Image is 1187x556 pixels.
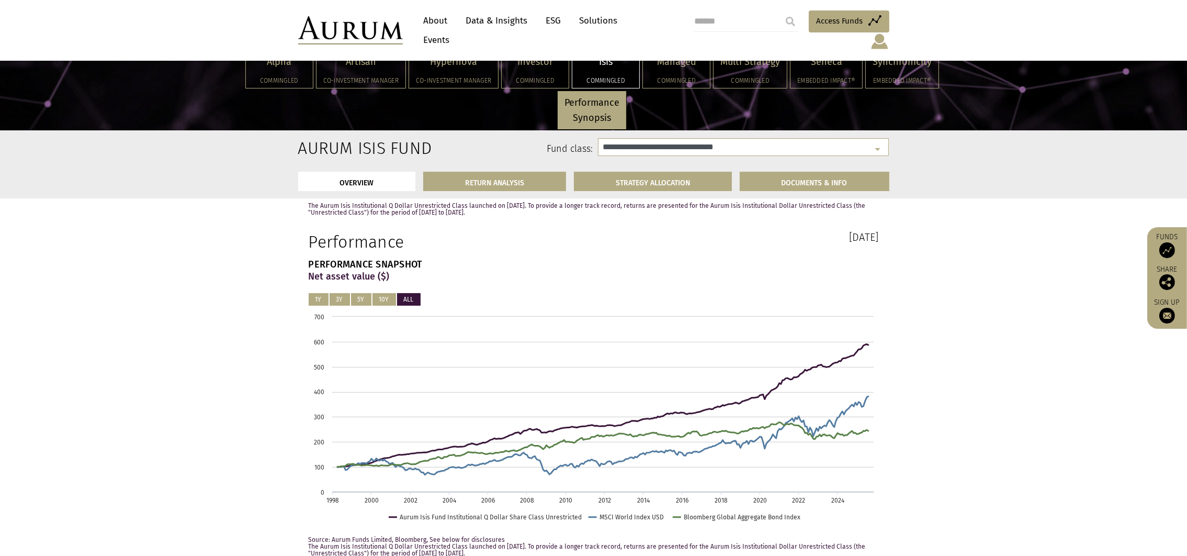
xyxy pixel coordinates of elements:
p: Artisan [323,54,399,70]
button: 1Y [309,293,329,306]
a: About [419,11,453,30]
text: 1998 [326,497,339,504]
button: 3Y [330,293,350,306]
text: 700 [314,314,324,321]
a: STRATEGY ALLOCATION [574,172,732,191]
a: DOCUMENTS & INFO [740,172,889,191]
p: Investor [508,54,562,70]
text: 2022 [792,497,805,504]
span: Access Funds [817,15,863,27]
p: Hypernova [416,54,491,70]
p: Multi Strategy [720,54,780,70]
img: Share this post [1159,274,1175,290]
a: Events [419,30,450,50]
button: 10Y [372,293,396,306]
text: 400 [314,388,324,396]
text: 2018 [715,497,728,504]
h5: Embedded Impact® [797,77,855,84]
text: 2000 [364,497,378,504]
input: Submit [780,11,801,32]
a: RETURN ANALYSIS [423,172,566,191]
text: 2010 [559,497,572,504]
text: 600 [314,339,324,346]
h3: [DATE] [602,232,879,242]
text: Aurum Isis Fund Institutional Q Dollar Share Class Unrestricted [400,514,582,521]
strong: Net asset value ($) [309,271,390,282]
p: Seneca [797,54,855,70]
a: Data & Insights [461,11,533,30]
h1: Performance [309,232,586,252]
img: Aurum [298,16,403,45]
h5: Commingled [720,77,780,84]
text: 2012 [598,497,611,504]
p: Managed [650,54,703,70]
p: The Aurum Isis Institutional Q Dollar Unrestricted Class launched on [DATE]. To provide a longer ... [309,203,879,216]
text: 500 [314,364,324,371]
p: Performance Synopsis [564,95,619,126]
p: Alpha [253,54,306,70]
a: Access Funds [809,10,889,32]
text: 2008 [519,497,534,504]
text: 2006 [481,497,495,504]
text: 2016 [676,497,688,504]
a: Sign up [1152,298,1182,324]
text: MSCI World Index USD [599,514,663,521]
h2: Aurum Isis Fund [298,138,383,158]
p: Isis [579,54,632,70]
strong: PERFORMANCE SNAPSHOT [309,259,423,270]
img: Sign up to our newsletter [1159,308,1175,324]
text: 2004 [442,497,456,504]
img: Access Funds [1159,242,1175,258]
h5: Co-investment Manager [323,77,399,84]
button: ALL [397,293,421,306]
text: 2024 [831,497,844,504]
h5: Commingled [253,77,306,84]
div: Share [1152,266,1182,290]
text: 2020 [753,497,766,504]
text: 2014 [637,497,650,504]
img: account-icon.svg [870,32,889,50]
button: 5Y [351,293,371,306]
a: ESG [541,11,567,30]
text: 0 [321,489,324,496]
a: Solutions [574,11,623,30]
text: 2002 [403,497,417,504]
a: Funds [1152,232,1182,258]
text: Bloomberg Global Aggregate Bond Index [683,514,800,521]
h5: Commingled [650,77,703,84]
h5: Commingled [508,77,562,84]
text: 200 [314,439,324,446]
h5: Co-investment Manager [416,77,491,84]
h5: Embedded Impact® [873,77,932,84]
text: 100 [314,464,324,471]
text: 300 [314,414,324,421]
p: Synchronicity [873,54,932,70]
label: Fund class: [399,142,593,156]
h5: Commingled [579,77,632,84]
